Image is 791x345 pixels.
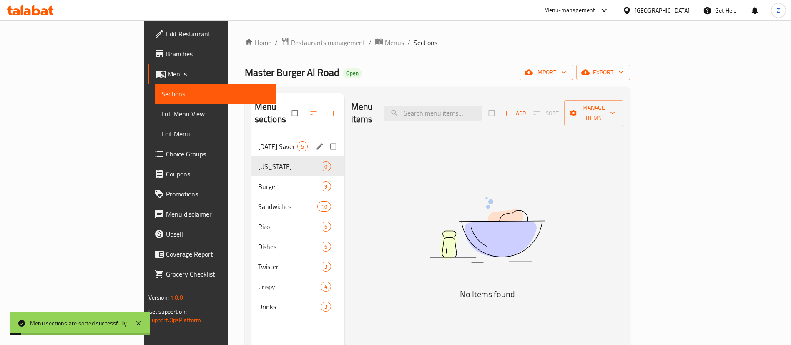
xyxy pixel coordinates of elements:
[414,38,437,48] span: Sections
[571,103,617,123] span: Manage items
[351,101,374,126] h2: Menu items
[166,249,270,259] span: Coverage Report
[501,107,528,120] span: Add item
[281,37,365,48] a: Restaurants management
[166,189,270,199] span: Promotions
[258,141,297,151] span: [DATE] Saver
[148,315,201,325] a: Support.OpsPlatform
[166,149,270,159] span: Choice Groups
[148,164,276,184] a: Coupons
[343,70,362,77] span: Open
[321,303,331,311] span: 3
[251,156,344,176] div: [US_STATE]0
[501,107,528,120] button: Add
[258,282,321,292] span: Crispy
[251,237,344,257] div: Dishes6
[321,263,331,271] span: 3
[258,161,321,171] span: [US_STATE]
[384,106,482,121] input: search
[251,133,344,320] nav: Menu sections
[166,209,270,219] span: Menu disclaimer
[30,319,127,328] div: Menu sections are sorted successfully
[258,222,321,232] span: Rizo
[291,38,365,48] span: Restaurants management
[148,292,169,303] span: Version:
[576,65,630,80] button: export
[148,184,276,204] a: Promotions
[321,223,331,231] span: 6
[155,104,276,124] a: Full Menu View
[251,257,344,277] div: Twister3
[251,277,344,297] div: Crispy4
[583,67,623,78] span: export
[287,105,304,121] span: Select all sections
[564,100,623,126] button: Manage items
[318,203,330,211] span: 10
[148,144,276,164] a: Choice Groups
[407,38,410,48] li: /
[161,109,270,119] span: Full Menu View
[161,129,270,139] span: Edit Menu
[166,49,270,59] span: Branches
[321,262,331,272] div: items
[258,201,318,212] span: Sandwiches
[321,161,331,171] div: items
[321,243,331,251] span: 6
[148,204,276,224] a: Menu disclaimer
[520,65,573,80] button: import
[526,67,566,78] span: import
[383,175,592,285] img: dish.svg
[258,181,321,191] span: Burger
[251,176,344,196] div: Burger9
[168,69,270,79] span: Menus
[166,169,270,179] span: Coupons
[251,136,344,156] div: [DATE] Saver5edit
[777,6,780,15] span: Z
[245,37,630,48] nav: breadcrumb
[251,217,344,237] div: Rizo6
[148,64,276,84] a: Menus
[375,37,404,48] a: Menus
[321,302,331,312] div: items
[321,283,331,291] span: 4
[258,141,297,151] div: Ramadan Saver
[166,269,270,279] span: Grocery Checklist
[321,181,331,191] div: items
[148,244,276,264] a: Coverage Report
[369,38,372,48] li: /
[155,124,276,144] a: Edit Menu
[148,306,187,317] span: Get support on:
[148,24,276,44] a: Edit Restaurant
[258,161,321,171] div: Kentucky
[258,302,321,312] span: Drinks
[298,143,307,151] span: 5
[258,242,321,252] span: Dishes
[385,38,404,48] span: Menus
[251,297,344,317] div: Drinks3
[503,108,526,118] span: Add
[258,262,321,272] span: Twister
[383,287,592,301] h5: No Items found
[155,84,276,104] a: Sections
[321,282,331,292] div: items
[166,29,270,39] span: Edit Restaurant
[321,222,331,232] div: items
[161,89,270,99] span: Sections
[528,107,564,120] span: Sort items
[317,201,331,212] div: items
[166,229,270,239] span: Upsell
[245,63,339,82] span: Master Burger Al Road
[321,242,331,252] div: items
[321,163,331,171] span: 0
[170,292,183,303] span: 1.0.0
[324,104,344,122] button: Add section
[321,183,331,191] span: 9
[251,196,344,217] div: Sandwiches10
